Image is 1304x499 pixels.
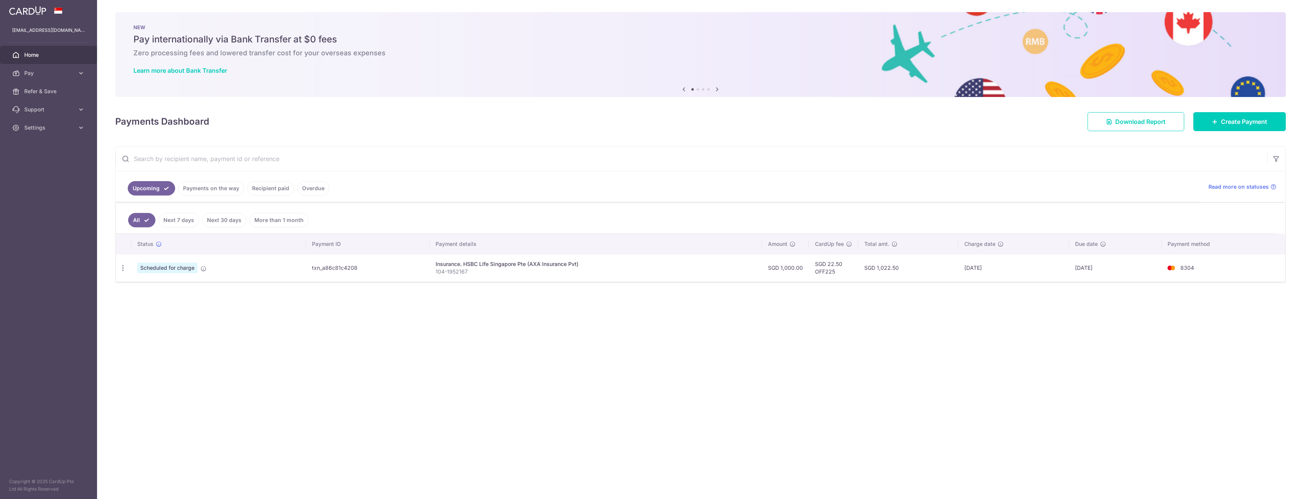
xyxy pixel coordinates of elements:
td: [DATE] [1069,254,1161,282]
span: Status [137,240,154,248]
h5: Pay internationally via Bank Transfer at $0 fees [133,33,1268,45]
a: Learn more about Bank Transfer [133,67,227,74]
span: Settings [24,124,74,131]
a: More than 1 month [249,213,309,227]
a: Create Payment [1193,112,1286,131]
td: [DATE] [958,254,1069,282]
span: Charge date [964,240,995,248]
th: Payment method [1161,234,1285,254]
th: Payment ID [306,234,429,254]
th: Payment details [429,234,762,254]
a: Read more on statuses [1208,183,1276,191]
span: Pay [24,69,74,77]
div: Insurance. HSBC LIfe Singapore Pte (AXA Insurance Pvt) [436,260,756,268]
span: Scheduled for charge [137,263,197,273]
span: CardUp fee [815,240,844,248]
img: Bank transfer banner [115,12,1286,97]
h6: Zero processing fees and lowered transfer cost for your overseas expenses [133,48,1268,58]
a: Upcoming [128,181,175,196]
p: 104-1952167 [436,268,756,275]
td: SGD 22.50 OFF225 [809,254,858,282]
p: NEW [133,24,1268,30]
a: Next 7 days [158,213,199,227]
h4: Payments Dashboard [115,115,209,128]
span: Total amt. [864,240,889,248]
span: Refer & Save [24,88,74,95]
a: Recipient paid [247,181,294,196]
a: Overdue [297,181,329,196]
input: Search by recipient name, payment id or reference [116,147,1267,171]
td: SGD 1,022.50 [858,254,958,282]
span: Amount [768,240,787,248]
a: Download Report [1088,112,1184,131]
p: [EMAIL_ADDRESS][DOMAIN_NAME] [12,27,85,34]
td: txn_a86c81c4208 [306,254,429,282]
img: Bank Card [1164,263,1179,272]
span: Download Report [1115,117,1166,126]
a: Payments on the way [178,181,244,196]
span: Create Payment [1221,117,1267,126]
span: Due date [1075,240,1098,248]
a: All [128,213,155,227]
span: 8304 [1180,264,1194,271]
td: SGD 1,000.00 [762,254,809,282]
img: CardUp [9,6,46,15]
span: Home [24,51,74,59]
a: Next 30 days [202,213,246,227]
span: Read more on statuses [1208,183,1269,191]
span: Support [24,106,74,113]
